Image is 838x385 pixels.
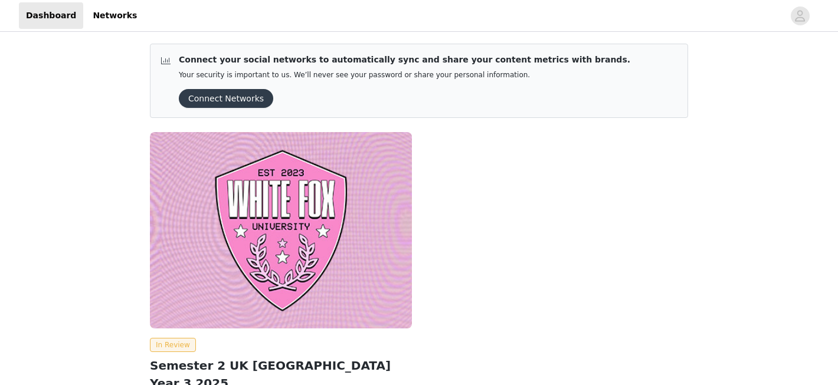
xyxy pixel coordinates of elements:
img: White Fox Boutique UK [150,132,412,328]
div: avatar [794,6,806,25]
a: Networks [86,2,144,29]
p: Your security is important to us. We’ll never see your password or share your personal information. [179,71,630,80]
span: In Review [150,338,196,352]
button: Connect Networks [179,89,273,108]
p: Connect your social networks to automatically sync and share your content metrics with brands. [179,54,630,66]
a: Dashboard [19,2,83,29]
